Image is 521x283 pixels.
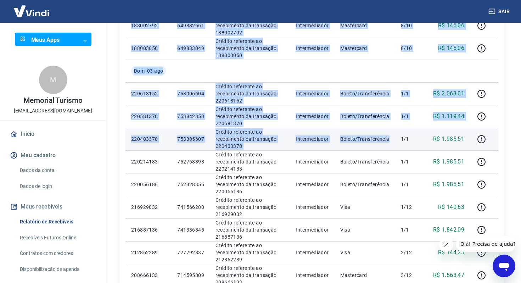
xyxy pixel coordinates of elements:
p: 741336845 [177,226,204,233]
p: Memorial Turismo [23,97,83,104]
div: M [39,66,67,94]
p: 188003050 [131,45,166,52]
p: Crédito referente ao recebimento da transação 212862289 [215,242,284,263]
a: Início [9,126,97,142]
a: Disponibilização de agenda [17,262,97,277]
p: Visa [340,204,390,211]
p: Crédito referente ao recebimento da transação 220056186 [215,174,284,195]
a: Dados de login [17,179,97,194]
p: 1/1 [401,181,422,188]
p: R$ 1.985,51 [433,135,464,143]
p: [EMAIL_ADDRESS][DOMAIN_NAME] [14,107,92,115]
span: Dom, 03 ago [134,67,163,74]
p: Crédito referente ao recebimento da transação 188002792 [215,15,284,36]
p: 220618152 [131,90,166,97]
p: Intermediador [296,204,329,211]
p: Boleto/Transferência [340,181,390,188]
p: 220214183 [131,158,166,165]
p: 220403378 [131,135,166,143]
p: 8/10 [401,45,422,52]
p: 1/1 [401,113,422,120]
p: 753385607 [177,135,204,143]
p: R$ 144,25 [438,248,465,257]
p: R$ 145,06 [438,21,465,30]
p: Mastercard [340,45,390,52]
p: 8/10 [401,22,422,29]
span: Olá! Precisa de ajuda? [4,5,60,11]
p: Crédito referente ao recebimento da transação 220618152 [215,83,284,104]
p: R$ 1.985,51 [433,157,464,166]
p: Intermediador [296,181,329,188]
p: Intermediador [296,113,329,120]
p: 188002792 [131,22,166,29]
iframe: Fechar mensagem [439,238,453,252]
button: Sair [487,5,512,18]
p: R$ 140,63 [438,203,465,211]
p: 741566280 [177,204,204,211]
p: R$ 1.985,51 [433,180,464,189]
a: Recebíveis Futuros Online [17,231,97,245]
p: Boleto/Transferência [340,113,390,120]
p: 649833049 [177,45,204,52]
p: 220581370 [131,113,166,120]
p: 2/12 [401,249,422,256]
p: Mastercard [340,272,390,279]
p: R$ 1.119,44 [433,112,464,121]
p: Visa [340,249,390,256]
p: Crédito referente ao recebimento da transação 220214183 [215,151,284,172]
p: 216887136 [131,226,166,233]
p: R$ 1.563,47 [433,271,464,279]
p: Boleto/Transferência [340,90,390,97]
p: Intermediador [296,249,329,256]
iframe: Mensagem da empresa [456,236,515,252]
p: 753906604 [177,90,204,97]
img: Vindi [9,0,55,22]
p: 752768898 [177,158,204,165]
a: Relatório de Recebíveis [17,215,97,229]
a: Dados da conta [17,163,97,178]
p: Intermediador [296,22,329,29]
p: Intermediador [296,226,329,233]
p: 752328355 [177,181,204,188]
p: Intermediador [296,45,329,52]
iframe: Botão para abrir a janela de mensagens [493,255,515,277]
p: 1/1 [401,226,422,233]
p: Visa [340,226,390,233]
p: Crédito referente ao recebimento da transação 220581370 [215,106,284,127]
p: R$ 2.063,01 [433,89,464,98]
p: 649832661 [177,22,204,29]
p: Crédito referente ao recebimento da transação 216887136 [215,219,284,240]
p: 220056186 [131,181,166,188]
p: R$ 1.842,09 [433,226,464,234]
p: Boleto/Transferência [340,158,390,165]
p: Crédito referente ao recebimento da transação 188003050 [215,38,284,59]
p: 727792837 [177,249,204,256]
p: 3/12 [401,272,422,279]
p: Intermediador [296,272,329,279]
p: 1/1 [401,158,422,165]
a: Contratos com credores [17,246,97,261]
p: 753842853 [177,113,204,120]
p: Crédito referente ao recebimento da transação 216929032 [215,196,284,218]
button: Meu cadastro [9,148,97,163]
p: Mastercard [340,22,390,29]
p: R$ 145,06 [438,44,465,52]
p: 212862289 [131,249,166,256]
p: Intermediador [296,90,329,97]
p: 1/1 [401,90,422,97]
p: Intermediador [296,158,329,165]
p: Crédito referente ao recebimento da transação 220403378 [215,128,284,150]
button: Meus recebíveis [9,199,97,215]
p: Intermediador [296,135,329,143]
p: Boleto/Transferência [340,135,390,143]
p: 208666133 [131,272,166,279]
p: 1/1 [401,135,422,143]
p: 714595809 [177,272,204,279]
p: 1/12 [401,204,422,211]
p: 216929032 [131,204,166,211]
